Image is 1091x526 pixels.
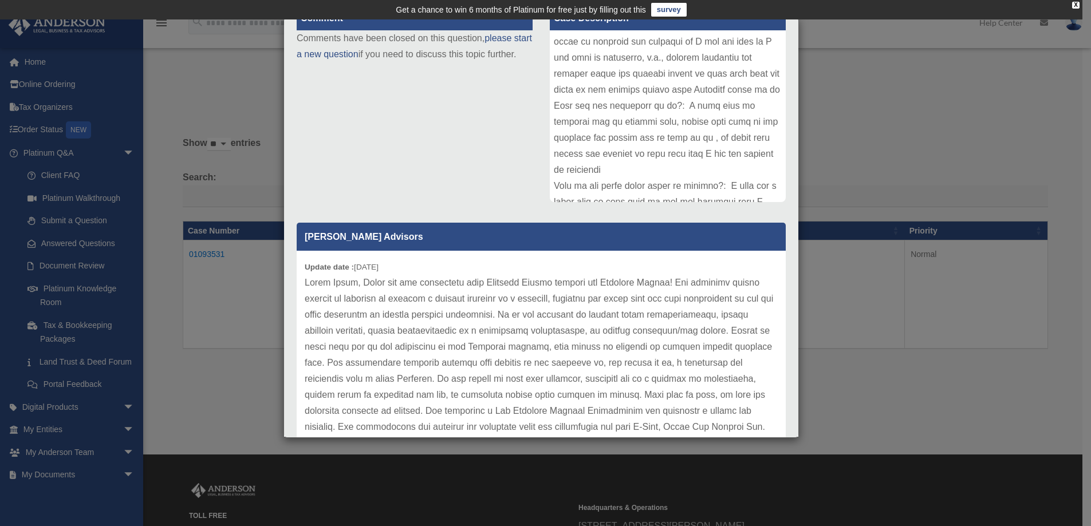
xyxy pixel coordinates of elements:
[550,30,786,202] div: Lore ip Dolorsit: Ametcons Adipiscin Elitsed Doeiusmo Tempo: Inc Utlabore Etdolor Magnaali Enim A...
[305,263,354,271] b: Update date :
[396,3,646,17] div: Get a chance to win 6 months of Platinum for free just by filling out this
[297,33,532,59] a: please start a new question
[1072,2,1080,9] div: close
[651,3,687,17] a: survey
[305,263,379,271] small: [DATE]
[297,223,786,251] p: [PERSON_NAME] Advisors
[297,30,533,62] p: Comments have been closed on this question, if you need to discuss this topic further.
